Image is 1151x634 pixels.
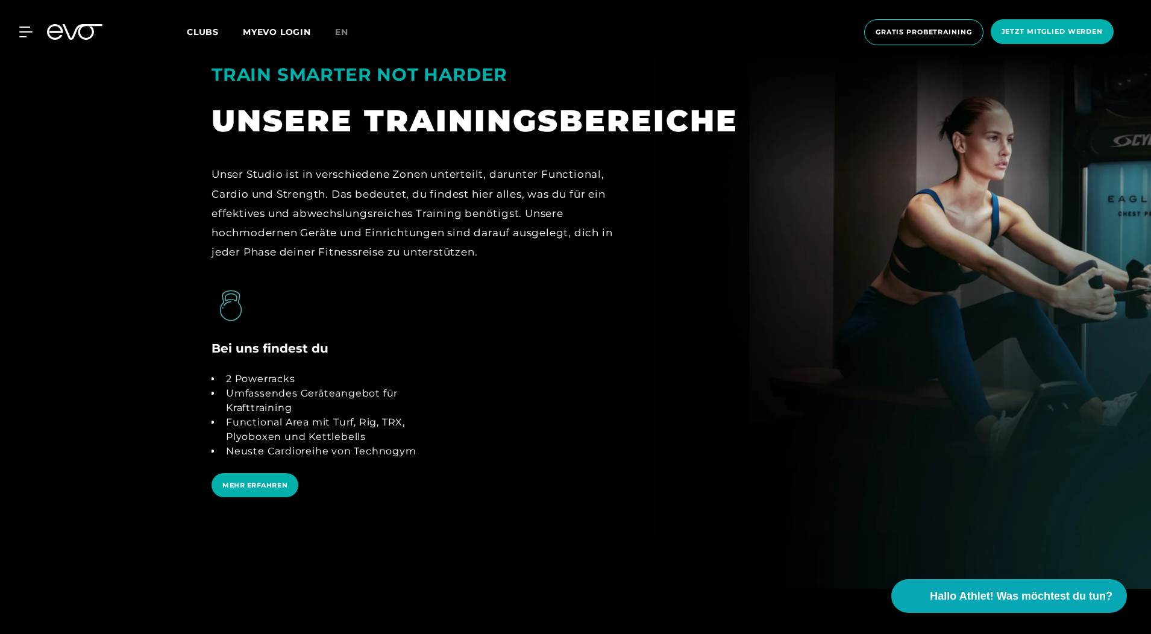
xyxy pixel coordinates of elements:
span: Gratis Probetraining [876,27,972,37]
div: Unser Studio ist in verschiedene Zonen unterteilt, darunter Functional, Cardio und Strength. Das ... [212,165,642,262]
li: Umfassendes Geräteangebot für Krafttraining [221,386,448,415]
h4: Bei uns findest du [212,339,328,357]
a: MEHR ERFAHREN [212,473,303,519]
li: Neuste Cardioreihe von Technogym [221,444,448,459]
span: Hallo Athlet! Was möchtest du tun? [930,588,1112,604]
a: MYEVO LOGIN [243,27,311,37]
a: en [335,25,363,39]
span: en [335,27,348,37]
li: Functional Area mit Turf, Rig, TRX, Plyoboxen und Kettlebells [221,415,448,444]
span: Clubs [187,27,219,37]
a: Clubs [187,26,243,37]
span: Jetzt Mitglied werden [1002,27,1103,37]
button: Hallo Athlet! Was möchtest du tun? [891,579,1127,613]
a: Jetzt Mitglied werden [987,19,1117,45]
a: Gratis Probetraining [861,19,987,45]
div: UNSERE TRAININGSBEREICHE [212,101,939,140]
span: MEHR ERFAHREN [222,480,287,491]
li: 2 Powerracks [221,372,448,386]
strong: TRAIN SMARTER NOT HARDER [212,64,507,85]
